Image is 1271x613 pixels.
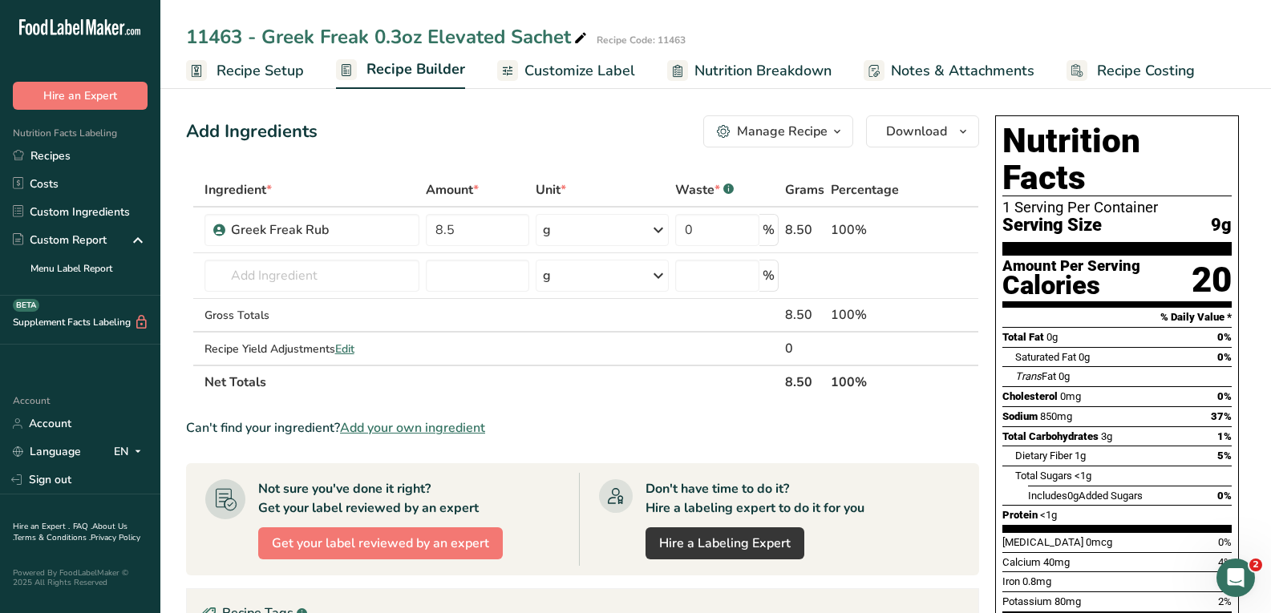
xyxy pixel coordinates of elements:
[1217,351,1232,363] span: 0%
[1002,308,1232,327] section: % Daily Value *
[1217,390,1232,402] span: 0%
[13,232,107,248] div: Custom Report
[1218,595,1232,607] span: 2%
[1015,370,1042,382] i: Trans
[13,82,148,110] button: Hire an Expert
[1022,575,1051,587] span: 0.8mg
[1002,331,1044,343] span: Total Fat
[1058,370,1070,382] span: 0g
[1002,595,1052,607] span: Potassium
[13,521,70,532] a: Hire an Expert .
[201,365,783,398] th: Net Totals
[1002,259,1140,274] div: Amount Per Serving
[1217,450,1232,462] span: 5%
[543,220,551,240] div: g
[1054,595,1081,607] span: 80mg
[366,58,465,80] span: Recipe Builder
[1002,575,1020,587] span: Iron
[1211,410,1232,422] span: 37%
[1002,410,1038,422] span: Sodium
[886,122,947,141] span: Download
[1218,536,1232,548] span: 0%
[1217,331,1232,343] span: 0%
[336,51,465,90] a: Recipe Builder
[864,53,1034,89] a: Notes & Attachments
[1060,390,1081,402] span: 0mg
[866,115,979,147] button: Download
[1079,351,1090,363] span: 0g
[891,60,1034,82] span: Notes & Attachments
[426,180,479,200] span: Amount
[204,180,272,200] span: Ingredient
[694,60,832,82] span: Nutrition Breakdown
[340,418,485,438] span: Add your own ingredient
[1086,536,1112,548] span: 0mcg
[785,305,824,325] div: 8.50
[13,299,39,312] div: BETA
[1217,430,1232,442] span: 1%
[272,534,489,553] span: Get your label reviewed by an expert
[1046,331,1058,343] span: 0g
[782,365,828,398] th: 8.50
[1097,60,1195,82] span: Recipe Costing
[13,521,128,543] a: About Us .
[1217,490,1232,502] span: 0%
[1002,556,1041,568] span: Calcium
[536,180,566,200] span: Unit
[1067,490,1079,502] span: 0g
[1002,509,1038,521] span: Protein
[231,220,411,240] div: Greek Freak Rub
[13,568,148,587] div: Powered By FoodLabelMaker © 2025 All Rights Reserved
[1002,123,1232,196] h1: Nutrition Facts
[785,220,824,240] div: 8.50
[1211,216,1232,236] span: 9g
[335,341,354,357] span: Edit
[1002,430,1099,442] span: Total Carbohydrates
[186,22,590,51] div: 11463 - Greek Freak 0.3oz Elevated Sachet
[14,532,91,543] a: Terms & Conditions .
[114,442,148,462] div: EN
[91,532,140,543] a: Privacy Policy
[646,479,864,518] div: Don't have time to do it? Hire a labeling expert to do it for you
[1002,200,1232,216] div: 1 Serving Per Container
[703,115,853,147] button: Manage Recipe
[1002,216,1102,236] span: Serving Size
[1002,536,1083,548] span: [MEDICAL_DATA]
[524,60,635,82] span: Customize Label
[1040,410,1072,422] span: 850mg
[1043,556,1070,568] span: 40mg
[737,122,828,141] div: Manage Recipe
[675,180,734,200] div: Waste
[258,527,503,559] button: Get your label reviewed by an expert
[543,266,551,285] div: g
[1015,470,1072,482] span: Total Sugars
[1040,509,1057,521] span: <1g
[1015,450,1072,462] span: Dietary Fiber
[1075,450,1086,462] span: 1g
[831,220,903,240] div: 100%
[1216,559,1255,597] iframe: Intercom live chat
[1015,351,1076,363] span: Saturated Fat
[186,418,979,438] div: Can't find your ingredient?
[831,180,899,200] span: Percentage
[1028,490,1143,502] span: Includes Added Sugars
[1075,470,1091,482] span: <1g
[646,527,804,559] a: Hire a Labeling Expert
[1002,274,1140,297] div: Calories
[1218,556,1232,568] span: 4%
[186,119,318,145] div: Add Ingredients
[204,307,420,324] div: Gross Totals
[831,305,903,325] div: 100%
[1002,390,1058,402] span: Cholesterol
[217,60,304,82] span: Recipe Setup
[13,438,81,466] a: Language
[1067,53,1195,89] a: Recipe Costing
[1101,430,1112,442] span: 3g
[828,365,906,398] th: 100%
[186,53,304,89] a: Recipe Setup
[1249,559,1262,571] span: 2
[1192,259,1232,301] div: 20
[667,53,832,89] a: Nutrition Breakdown
[1015,370,1056,382] span: Fat
[785,180,824,200] span: Grams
